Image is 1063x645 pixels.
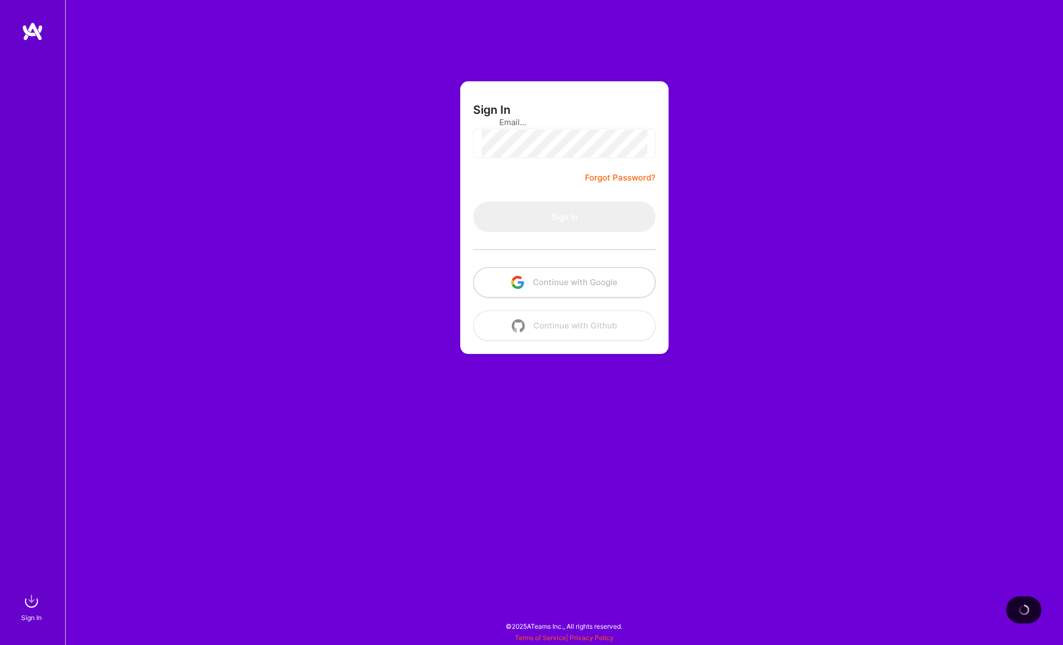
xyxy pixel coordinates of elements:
[499,108,629,136] input: Email...
[512,319,525,332] img: icon
[473,202,655,232] button: Sign In
[65,612,1063,640] div: © 2025 ATeams Inc., All rights reserved.
[473,267,655,298] button: Continue with Google
[515,634,566,642] a: Terms of Service
[515,634,614,642] span: |
[511,276,524,289] img: icon
[1016,602,1031,617] img: loading
[22,22,43,41] img: logo
[473,103,511,117] h3: Sign In
[23,590,42,623] a: sign inSign In
[21,590,42,612] img: sign in
[585,171,655,184] a: Forgot Password?
[570,634,614,642] a: Privacy Policy
[21,612,42,623] div: Sign In
[473,311,655,341] button: Continue with Github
